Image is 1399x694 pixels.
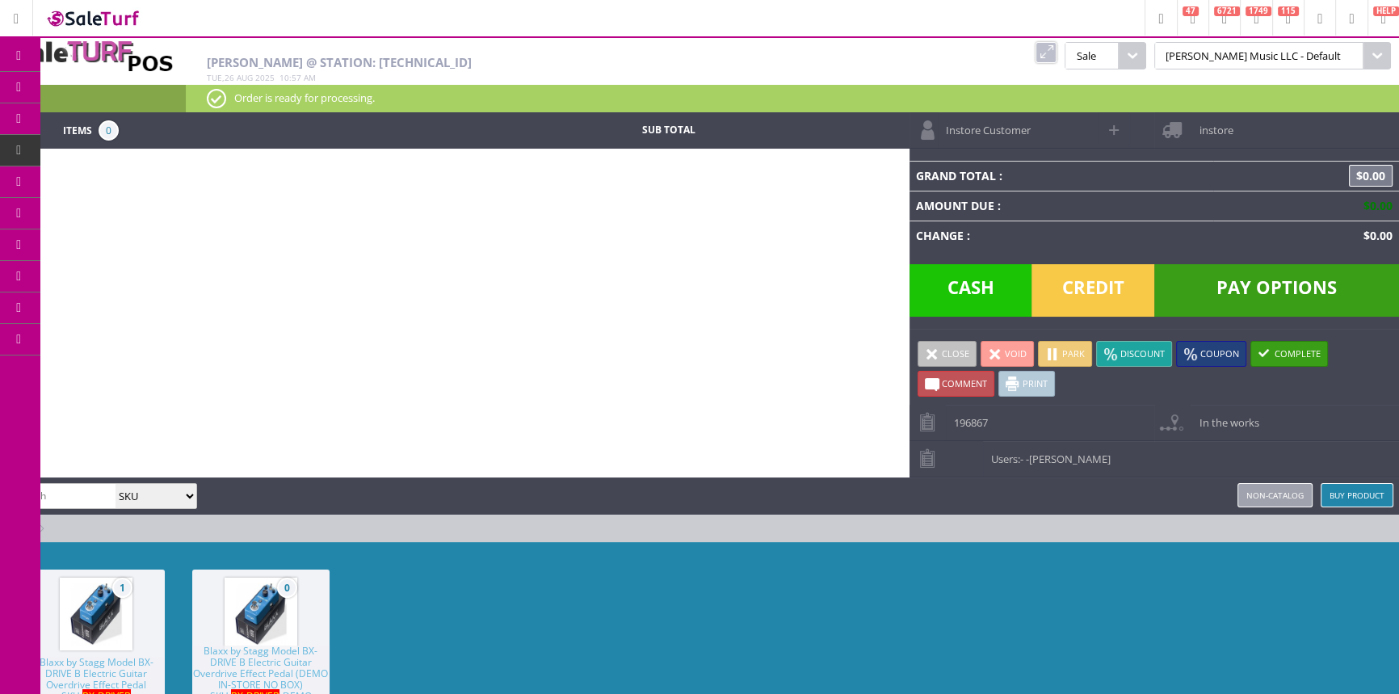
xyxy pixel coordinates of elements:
[918,341,977,367] a: Close
[1191,405,1258,430] span: In the works
[207,72,222,83] span: Tue
[1096,341,1172,367] a: Discount
[225,72,234,83] span: 26
[1183,6,1199,16] span: 47
[942,377,987,389] span: Comment
[545,120,791,141] td: Sub Total
[910,161,1214,191] td: Grand Total :
[255,72,275,83] span: 2025
[1357,198,1393,213] span: $0.00
[1176,341,1246,367] a: Coupon
[1373,6,1399,16] span: HELP
[1065,42,1118,69] span: Sale
[1278,6,1299,16] span: 115
[938,112,1031,137] span: Instore Customer
[63,120,92,138] span: Items
[207,72,316,83] span: , :
[99,120,119,141] span: 0
[946,405,988,430] span: 196867
[910,221,1214,250] td: Change :
[998,371,1055,397] a: Print
[1020,452,1023,466] span: -
[292,72,301,83] span: 57
[981,341,1034,367] a: Void
[1321,483,1393,507] a: Buy Product
[207,56,906,69] h2: [PERSON_NAME] @ Station: [TECHNICAL_ID]
[1154,42,1363,69] span: [PERSON_NAME] Music LLC - Default
[1031,264,1154,317] span: Credit
[277,578,297,598] span: 0
[237,72,253,83] span: Aug
[1237,483,1313,507] a: Non-catalog
[304,72,316,83] span: am
[45,7,142,29] img: SaleTurf
[1154,264,1399,317] span: Pay Options
[207,89,1378,107] p: Order is ready for processing.
[1349,165,1393,187] span: $0.00
[1026,452,1111,466] span: -[PERSON_NAME]
[112,578,132,598] span: 1
[983,441,1111,466] span: Users:
[1250,341,1328,367] a: Complete
[1214,6,1240,16] span: 6721
[6,484,116,507] input: Search
[1246,6,1271,16] span: 1749
[910,264,1032,317] span: Cash
[279,72,289,83] span: 10
[910,191,1214,221] td: Amount Due :
[1038,341,1092,367] a: Park
[1191,112,1233,137] span: instore
[1357,228,1393,243] span: $0.00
